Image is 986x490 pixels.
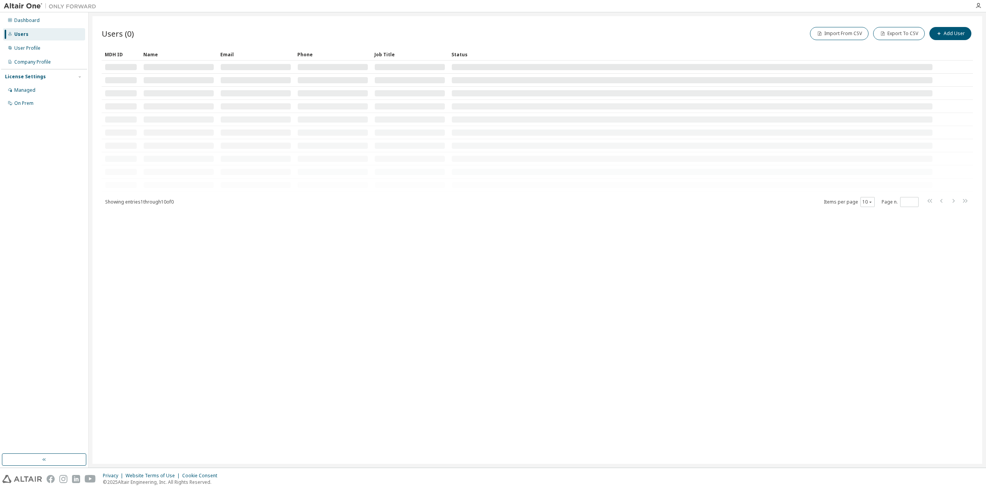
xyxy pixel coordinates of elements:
div: Cookie Consent [182,473,222,479]
div: MDH ID [105,48,137,61]
div: On Prem [14,100,34,106]
div: Name [143,48,214,61]
button: Import From CSV [810,27,869,40]
button: 10 [862,199,873,205]
div: Status [451,48,933,61]
span: Items per page [824,197,875,207]
div: Company Profile [14,59,51,65]
button: Export To CSV [873,27,925,40]
span: Page n. [882,197,919,207]
img: linkedin.svg [72,475,80,483]
div: Dashboard [14,17,40,24]
div: Privacy [103,473,126,479]
p: © 2025 Altair Engineering, Inc. All Rights Reserved. [103,479,222,485]
img: altair_logo.svg [2,475,42,483]
div: Managed [14,87,35,93]
div: Website Terms of Use [126,473,182,479]
img: youtube.svg [85,475,96,483]
button: Add User [929,27,971,40]
span: Showing entries 1 through 10 of 0 [105,199,174,205]
div: Job Title [374,48,445,61]
span: Users (0) [102,28,134,39]
div: License Settings [5,74,46,80]
img: facebook.svg [47,475,55,483]
div: Phone [297,48,368,61]
img: Altair One [4,2,100,10]
img: instagram.svg [59,475,67,483]
div: Email [220,48,291,61]
div: User Profile [14,45,40,51]
div: Users [14,31,29,37]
